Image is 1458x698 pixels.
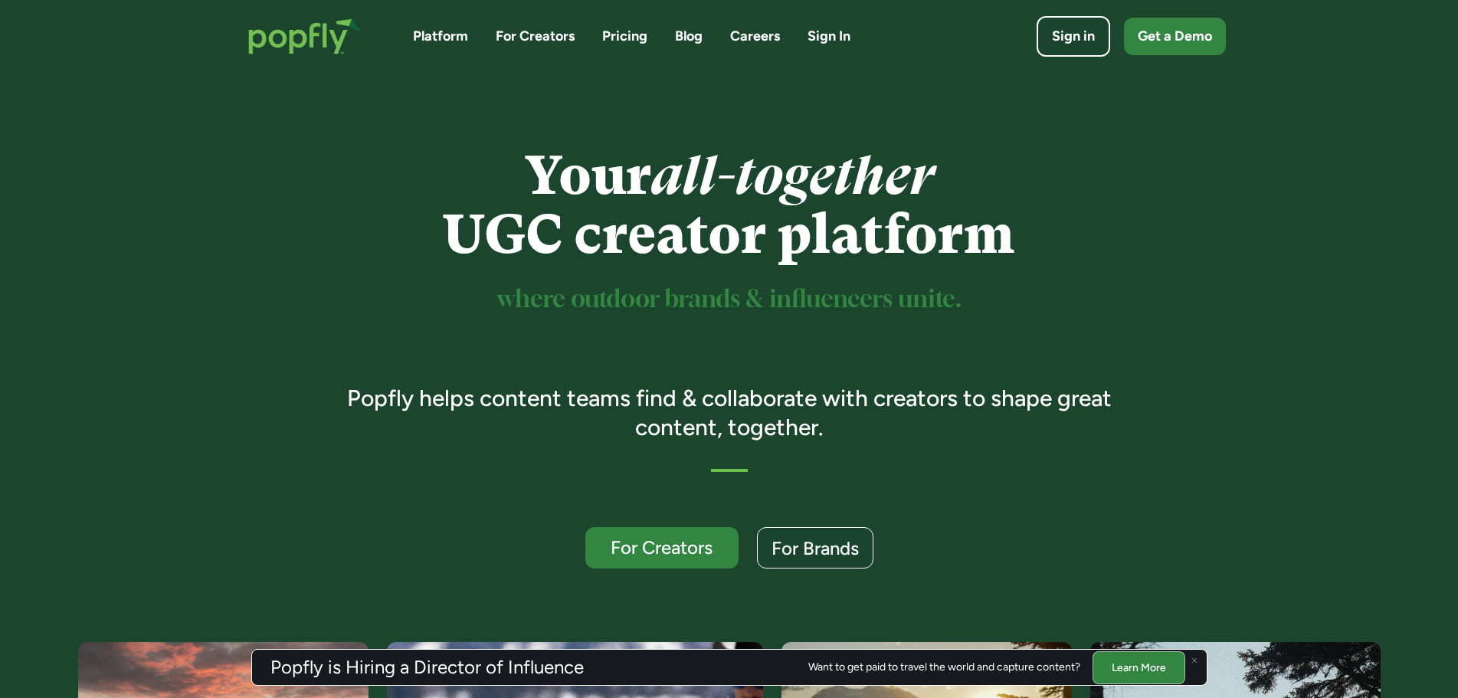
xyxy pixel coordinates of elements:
a: For Creators [496,27,575,46]
a: home [233,3,376,70]
a: Sign In [808,27,850,46]
a: For Creators [585,527,739,569]
h3: Popfly helps content teams find & collaborate with creators to shape great content, together. [325,384,1133,441]
div: Sign in [1052,27,1095,46]
a: For Brands [757,527,873,569]
a: Get a Demo [1124,18,1226,55]
div: Get a Demo [1138,27,1212,46]
div: For Creators [599,538,725,557]
em: all-together [651,145,934,207]
div: For Brands [772,539,859,558]
sup: where outdoor brands & influencers unite. [497,288,962,312]
a: Careers [730,27,780,46]
a: Learn More [1093,650,1185,683]
a: Blog [675,27,703,46]
h3: Popfly is Hiring a Director of Influence [270,658,584,677]
a: Platform [413,27,468,46]
div: Want to get paid to travel the world and capture content? [808,661,1080,673]
h1: Your UGC creator platform [325,146,1133,264]
a: Pricing [602,27,647,46]
a: Sign in [1037,16,1110,57]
